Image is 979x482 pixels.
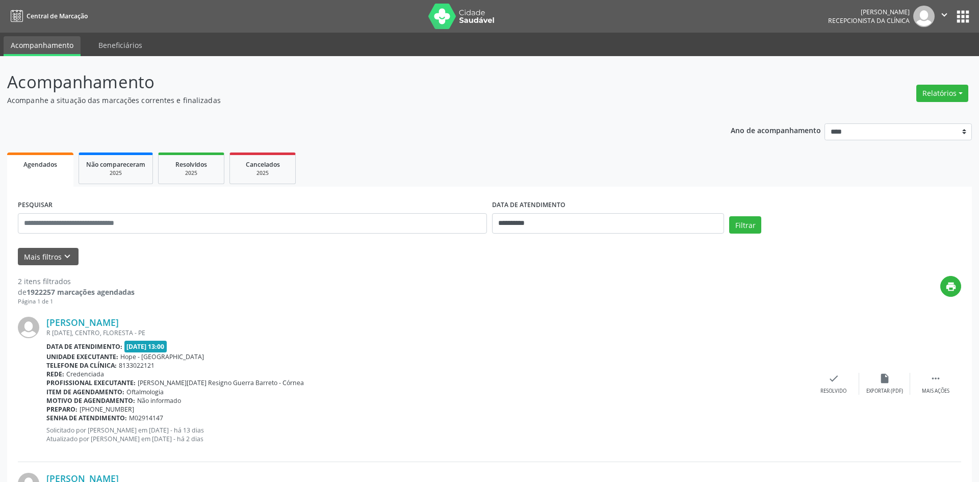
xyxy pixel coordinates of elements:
[246,160,280,169] span: Cancelados
[828,8,910,16] div: [PERSON_NAME]
[828,16,910,25] span: Recepcionista da clínica
[46,317,119,328] a: [PERSON_NAME]
[237,169,288,177] div: 2025
[27,287,135,297] strong: 1922257 marcações agendadas
[23,160,57,169] span: Agendados
[46,396,135,405] b: Motivo de agendamento:
[124,341,167,352] span: [DATE] 13:00
[7,8,88,24] a: Central de Marcação
[138,378,304,387] span: [PERSON_NAME][DATE] Resigno Guerra Barreto - Córnea
[46,388,124,396] b: Item de agendamento:
[18,197,53,213] label: PESQUISAR
[935,6,954,27] button: 
[86,169,145,177] div: 2025
[7,69,682,95] p: Acompanhamento
[18,317,39,338] img: img
[46,414,127,422] b: Senha de atendimento:
[18,287,135,297] div: de
[18,248,79,266] button: Mais filtroskeyboard_arrow_down
[18,297,135,306] div: Página 1 de 1
[913,6,935,27] img: img
[7,95,682,106] p: Acompanhe a situação das marcações correntes e finalizadas
[46,405,78,414] b: Preparo:
[939,9,950,20] i: 
[916,85,968,102] button: Relatórios
[129,414,163,422] span: M02914147
[46,361,117,370] b: Telefone da clínica:
[922,388,949,395] div: Mais ações
[492,197,565,213] label: DATA DE ATENDIMENTO
[91,36,149,54] a: Beneficiários
[729,216,761,234] button: Filtrar
[120,352,204,361] span: Hope - [GEOGRAPHIC_DATA]
[4,36,81,56] a: Acompanhamento
[46,328,808,337] div: R [DATE], CENTRO, FLORESTA - PE
[46,378,136,387] b: Profissional executante:
[66,370,104,378] span: Credenciada
[137,396,181,405] span: Não informado
[46,342,122,351] b: Data de atendimento:
[820,388,846,395] div: Resolvido
[46,426,808,443] p: Solicitado por [PERSON_NAME] em [DATE] - há 13 dias Atualizado por [PERSON_NAME] em [DATE] - há 2...
[166,169,217,177] div: 2025
[731,123,821,136] p: Ano de acompanhamento
[86,160,145,169] span: Não compareceram
[930,373,941,384] i: 
[126,388,164,396] span: Oftalmologia
[27,12,88,20] span: Central de Marcação
[80,405,134,414] span: [PHONE_NUMBER]
[119,361,154,370] span: 8133022121
[828,373,839,384] i: check
[175,160,207,169] span: Resolvidos
[940,276,961,297] button: print
[46,352,118,361] b: Unidade executante:
[46,370,64,378] b: Rede:
[954,8,972,26] button: apps
[62,251,73,262] i: keyboard_arrow_down
[879,373,890,384] i: insert_drive_file
[945,281,957,292] i: print
[18,276,135,287] div: 2 itens filtrados
[866,388,903,395] div: Exportar (PDF)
